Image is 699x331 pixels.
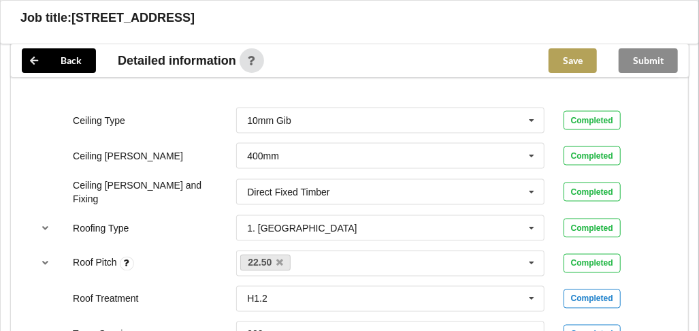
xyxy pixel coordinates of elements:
label: Ceiling [PERSON_NAME] [73,151,183,161]
div: Completed [564,254,621,273]
div: H1.2 [247,294,267,304]
div: Completed [564,183,621,202]
div: Completed [564,289,621,309]
div: Completed [564,219,621,238]
div: 400mm [247,151,279,161]
a: 22.50 [240,255,291,271]
span: Detailed information [118,54,236,67]
h3: [STREET_ADDRESS] [71,10,195,26]
label: Roof Pitch [73,257,119,268]
div: 1. [GEOGRAPHIC_DATA] [247,223,357,233]
button: Back [22,48,96,73]
div: 10mm Gib [247,116,291,125]
h3: Job title: [20,10,71,26]
label: Ceiling [PERSON_NAME] and Fixing [73,180,201,204]
button: reference-toggle [32,251,59,276]
div: Direct Fixed Timber [247,187,329,197]
button: reference-toggle [32,216,59,240]
label: Ceiling Type [73,115,125,126]
div: Completed [564,146,621,165]
label: Roofing Type [73,223,129,234]
button: Save [549,48,597,73]
label: Roof Treatment [73,294,139,304]
div: Completed [564,111,621,130]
